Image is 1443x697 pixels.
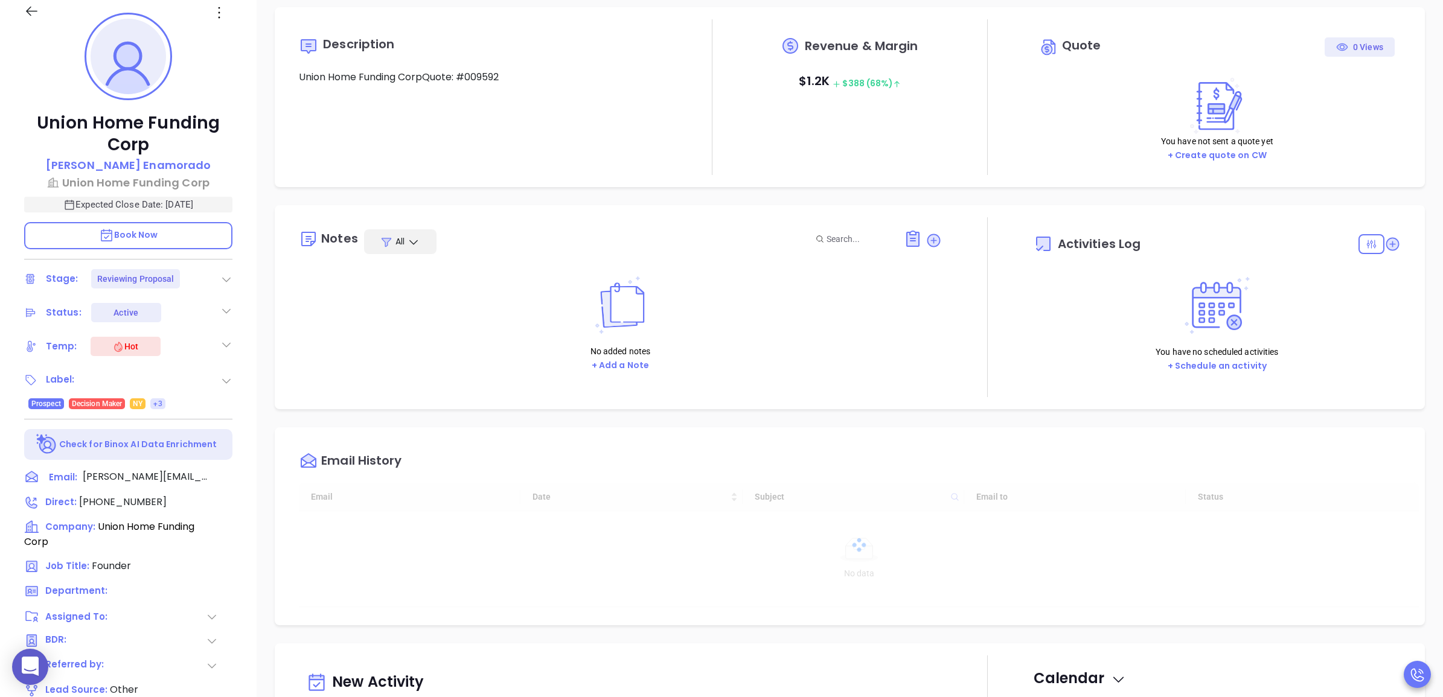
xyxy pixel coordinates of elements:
div: Active [114,303,138,322]
span: BDR: [45,633,108,648]
span: Book Now [99,229,158,241]
p: You have not sent a quote yet [1161,135,1273,148]
span: Company: [45,520,95,533]
span: Founder [92,559,131,573]
span: Union Home Funding Corp [24,520,194,549]
p: Union Home Funding CorpQuote: #009592 [299,70,666,84]
div: Notes [321,232,358,244]
div: Email History [321,454,402,471]
div: 0 Views [1336,37,1383,57]
img: profile-user [91,19,166,94]
span: NY [133,397,142,410]
a: [PERSON_NAME] Enamorado [46,157,211,174]
p: [PERSON_NAME] Enamorado [46,157,211,173]
p: Expected Close Date: [DATE] [24,197,232,212]
div: Temp: [46,337,77,355]
img: Ai-Enrich-DaqCidB-.svg [36,434,57,455]
span: Decision Maker [72,397,122,410]
span: Other [110,683,138,696]
p: You have no scheduled activities [1156,345,1278,358]
a: + Create quote on CW [1168,149,1267,161]
a: Union Home Funding Corp [24,174,232,191]
span: Activities Log [1058,238,1141,250]
img: Create on CWSell [1185,77,1250,135]
div: Status: [46,304,82,322]
p: $ 1.2K [799,70,901,94]
span: Assigned To: [45,610,108,624]
div: Label: [46,371,75,389]
img: Activities [1185,277,1250,334]
div: Reviewing Proposal [97,269,174,288]
img: Notes [587,276,653,334]
p: Union Home Funding Corp [24,112,232,156]
button: + Schedule an activity [1164,359,1270,373]
span: Calendar [1034,668,1126,688]
span: Direct : [45,495,77,508]
span: Department: [45,584,107,597]
p: Check for Binox AI Data Enrichment [59,438,217,451]
span: [PHONE_NUMBER] [79,495,167,509]
span: $ 388 (68%) [833,77,901,89]
p: No added notes [588,345,653,358]
button: + Create quote on CW [1164,148,1270,162]
span: Prospect [31,397,61,410]
span: +3 [153,397,162,410]
img: Circle dollar [1040,37,1059,57]
span: [PERSON_NAME][EMAIL_ADDRESS][DOMAIN_NAME] [83,469,210,484]
button: + Add a Note [588,358,653,372]
div: Stage: [46,270,78,288]
span: Email: [49,469,77,485]
span: Description [323,36,394,53]
span: Referred by: [45,658,108,673]
span: Revenue & Margin [805,40,918,52]
span: Job Title: [45,559,89,572]
input: Search... [827,232,891,246]
span: Lead Source: [45,683,107,696]
span: Quote [1062,37,1101,54]
span: All [395,235,405,247]
div: Hot [112,339,138,354]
